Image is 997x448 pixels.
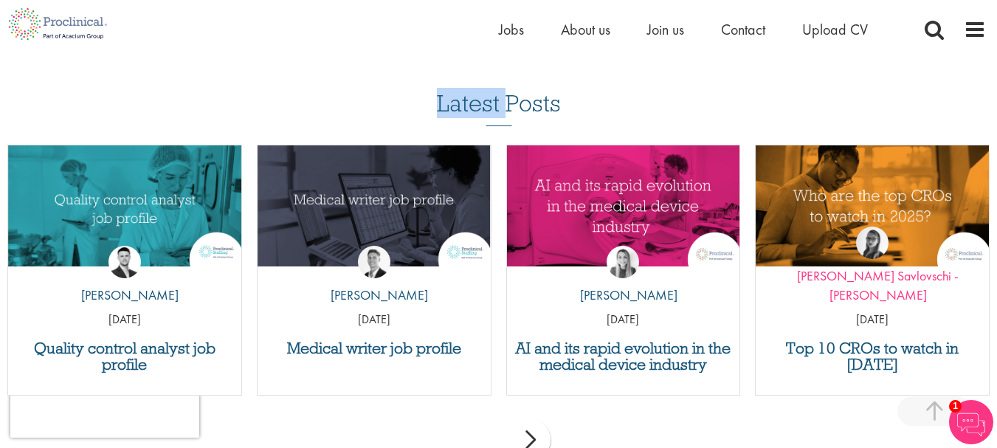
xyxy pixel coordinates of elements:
[763,340,982,373] a: Top 10 CROs to watch in [DATE]
[258,145,491,276] a: Link to a post
[569,246,677,312] a: Hannah Burke [PERSON_NAME]
[265,340,483,356] a: Medical writer job profile
[949,400,993,444] img: Chatbot
[320,246,428,312] a: George Watson [PERSON_NAME]
[8,311,241,328] p: [DATE]
[756,145,989,266] img: Top 10 CROs 2025 | Proclinical
[561,20,610,39] a: About us
[70,246,179,312] a: Joshua Godden [PERSON_NAME]
[15,340,234,373] a: Quality control analyst job profile
[507,145,740,276] a: Link to a post
[499,20,524,39] a: Jobs
[8,145,241,276] a: Link to a post
[607,246,639,278] img: Hannah Burke
[507,145,740,266] img: AI and Its Impact on the Medical Device Industry | Proclinical
[569,286,677,305] p: [PERSON_NAME]
[507,311,740,328] p: [DATE]
[802,20,868,39] a: Upload CV
[949,400,962,413] span: 1
[756,145,989,276] a: Link to a post
[721,20,765,39] a: Contact
[514,340,733,373] a: AI and its rapid evolution in the medical device industry
[647,20,684,39] a: Join us
[108,246,141,278] img: Joshua Godden
[8,145,241,266] img: quality control analyst job profile
[756,227,989,311] a: Theodora Savlovschi - Wicks [PERSON_NAME] Savlovschi - [PERSON_NAME]
[258,145,491,266] img: Medical writer job profile
[756,266,989,304] p: [PERSON_NAME] Savlovschi - [PERSON_NAME]
[258,311,491,328] p: [DATE]
[756,311,989,328] p: [DATE]
[358,246,390,278] img: George Watson
[70,286,179,305] p: [PERSON_NAME]
[437,91,561,126] h3: Latest Posts
[856,227,889,259] img: Theodora Savlovschi - Wicks
[320,286,428,305] p: [PERSON_NAME]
